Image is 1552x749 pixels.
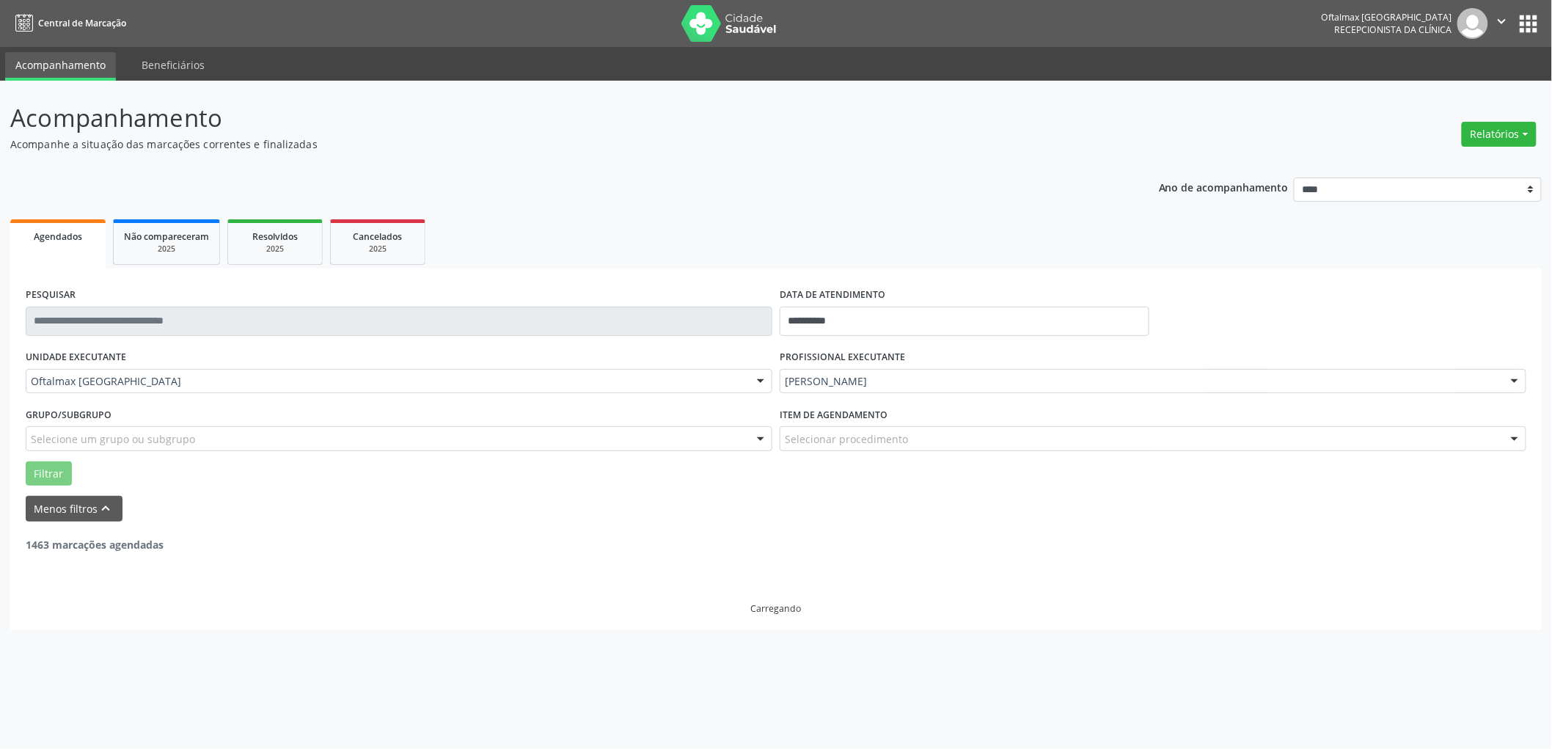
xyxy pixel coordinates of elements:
[26,461,72,486] button: Filtrar
[1457,8,1488,39] img: img
[252,230,298,243] span: Resolvidos
[780,403,887,426] label: Item de agendamento
[124,244,209,255] div: 2025
[38,17,126,29] span: Central de Marcação
[10,136,1083,152] p: Acompanhe a situação das marcações correntes e finalizadas
[341,244,414,255] div: 2025
[1159,178,1289,196] p: Ano de acompanhamento
[26,538,164,552] strong: 1463 marcações agendadas
[751,602,802,615] div: Carregando
[1335,23,1452,36] span: Recepcionista da clínica
[26,346,126,369] label: UNIDADE EXECUTANTE
[26,403,111,426] label: Grupo/Subgrupo
[10,100,1083,136] p: Acompanhamento
[238,244,312,255] div: 2025
[98,500,114,516] i: keyboard_arrow_up
[34,230,82,243] span: Agendados
[1516,11,1542,37] button: apps
[31,374,742,389] span: Oftalmax [GEOGRAPHIC_DATA]
[26,284,76,307] label: PESQUISAR
[780,284,885,307] label: DATA DE ATENDIMENTO
[1462,122,1537,147] button: Relatórios
[780,346,905,369] label: PROFISSIONAL EXECUTANTE
[354,230,403,243] span: Cancelados
[10,11,126,35] a: Central de Marcação
[31,431,195,447] span: Selecione um grupo ou subgrupo
[785,431,908,447] span: Selecionar procedimento
[785,374,1496,389] span: [PERSON_NAME]
[131,52,215,78] a: Beneficiários
[124,230,209,243] span: Não compareceram
[1494,13,1510,29] i: 
[1322,11,1452,23] div: Oftalmax [GEOGRAPHIC_DATA]
[1488,8,1516,39] button: 
[26,496,122,522] button: Menos filtroskeyboard_arrow_up
[5,52,116,81] a: Acompanhamento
